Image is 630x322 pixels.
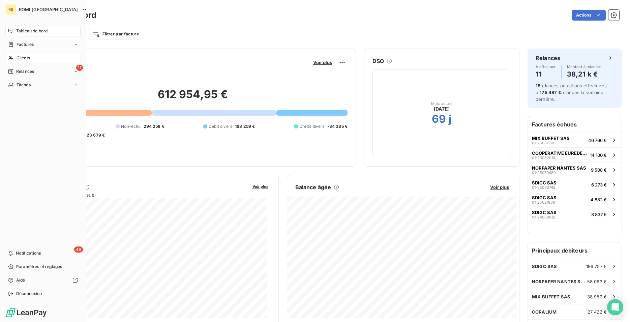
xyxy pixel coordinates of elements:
[591,212,607,217] span: 3 837 €
[19,7,78,12] span: ROMI [GEOGRAPHIC_DATA]
[532,210,557,215] span: SDIGC SAS
[532,165,586,171] span: NORPAPER NANTES SAS
[38,88,348,108] h2: 612 954,95 €
[311,59,334,65] button: Voir plus
[528,162,622,177] button: NORPAPER NANTES SAS01-250704899 508 €
[532,185,556,189] span: 01-25080748
[532,200,555,204] span: 01-25021860
[144,123,164,129] span: 294 258 €
[16,291,42,297] span: Déconnexion
[16,277,25,283] span: Aide
[532,150,587,156] span: COOPERATIVE EUREDEN SAS
[532,195,557,200] span: SDIGC SAS
[209,123,232,129] span: Débit divers
[536,65,556,69] span: À effectuer
[5,4,16,15] div: RB
[591,197,607,202] span: 4 882 €
[591,182,607,187] span: 6 273 €
[572,10,606,21] button: Actions
[432,112,446,126] h2: 69
[5,275,81,286] a: Aide
[591,167,607,173] span: 9 508 €
[588,138,607,143] span: 46 766 €
[252,184,268,189] span: Voir plus
[235,123,255,129] span: 168 259 €
[536,69,556,80] h4: 11
[540,90,561,95] span: 175 487 €
[532,171,556,175] span: 01-25070489
[17,55,30,61] span: Clients
[528,116,622,133] h6: Factures échues
[17,41,34,48] span: Factures
[250,183,270,189] button: Voir plus
[532,156,555,160] span: 01-25082010
[295,183,331,191] h6: Balance âgée
[532,136,570,141] span: MIX BUFFET SAS
[85,132,105,138] span: -23 679 €
[16,264,62,270] span: Paramètres et réglages
[16,28,48,34] span: Tableau de bord
[372,57,384,65] h6: DSO
[76,65,83,71] span: 11
[121,123,141,129] span: Non-échu
[431,101,452,106] span: Mois actuel
[38,191,248,198] span: Chiffre d'affaires mensuel
[528,192,622,207] button: SDIGC SAS01-250218604 882 €
[88,29,143,39] button: Filtrer par facture
[532,294,570,299] span: MIX BUFFET SAS
[528,147,622,162] button: COOPERATIVE EUREDEN SAS01-2508201014 100 €
[532,141,554,145] span: 01-25081180
[567,65,601,69] span: Montant à relancer
[5,307,47,318] img: Logo LeanPay
[532,215,555,219] span: 01-24060612
[528,242,622,259] h6: Principaux débiteurs
[590,152,607,158] span: 14 100 €
[532,180,557,185] span: SDIGC SAS
[16,68,34,75] span: Relances
[567,69,601,80] h4: 38,21 k €
[528,207,622,222] button: SDIGC SAS01-240606123 837 €
[536,83,540,88] span: 18
[327,123,348,129] span: -34 385 €
[488,184,511,190] button: Voir plus
[587,294,607,299] span: 38 959 €
[16,250,41,256] span: Notifications
[587,279,607,284] span: 58 063 €
[532,264,557,269] span: SDIGC SAS
[17,82,31,88] span: Tâches
[532,279,587,284] span: NORPAPER NANTES SAS
[449,112,452,126] h2: j
[528,133,622,147] button: MIX BUFFET SAS01-2508118046 766 €
[588,309,607,315] span: 27 422 €
[490,184,509,190] span: Voir plus
[536,83,607,102] span: relances ou actions effectuées et relancés la semaine dernière.
[532,309,557,315] span: CORALIUM
[313,60,332,65] span: Voir plus
[536,54,560,62] h6: Relances
[586,264,607,269] span: 196 757 €
[434,106,450,112] span: [DATE]
[299,123,325,129] span: Crédit divers
[607,299,623,315] div: Open Intercom Messenger
[74,246,83,253] span: 46
[528,177,622,192] button: SDIGC SAS01-250807486 273 €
